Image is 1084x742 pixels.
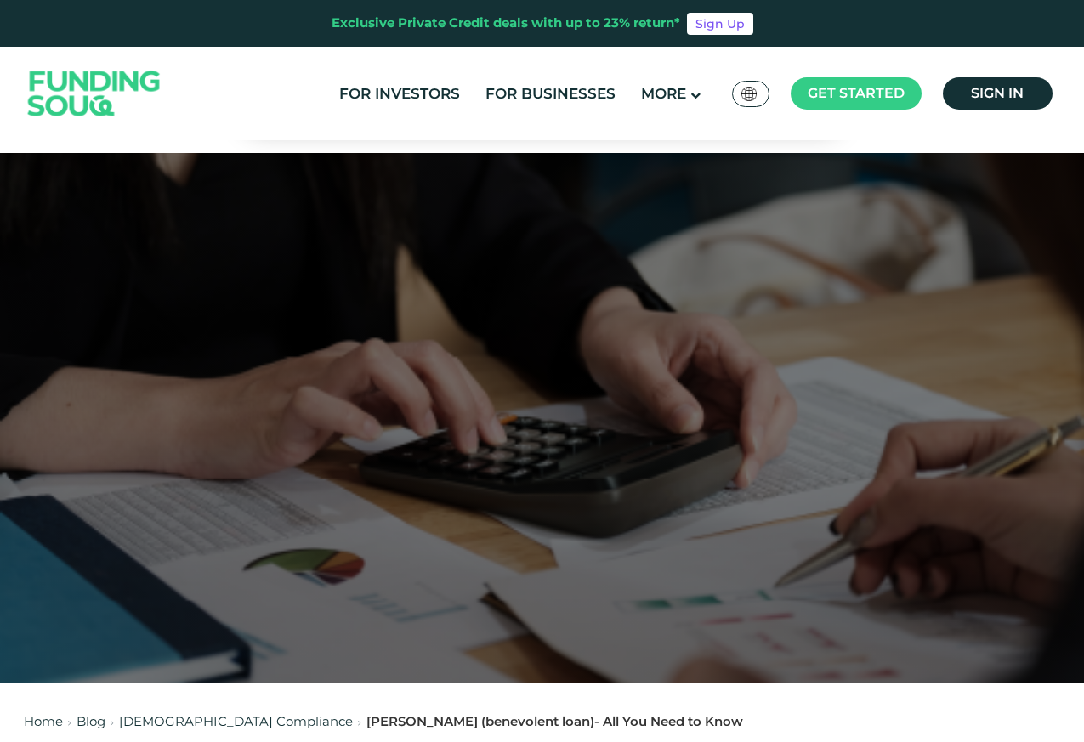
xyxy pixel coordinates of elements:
a: Blog [77,713,105,729]
span: Sign in [971,85,1024,101]
img: Logo [11,51,178,137]
a: Home [24,713,63,729]
img: SA Flag [741,87,757,101]
span: More [641,85,686,102]
a: For Businesses [481,80,620,108]
div: Exclusive Private Credit deals with up to 23% return* [332,14,680,33]
a: [DEMOGRAPHIC_DATA] Compliance [119,713,353,729]
a: Sign Up [687,13,753,35]
span: Get started [808,85,905,101]
a: Sign in [943,77,1053,110]
div: [PERSON_NAME] (benevolent loan)- All You Need to Know [366,712,743,732]
a: For Investors [335,80,464,108]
